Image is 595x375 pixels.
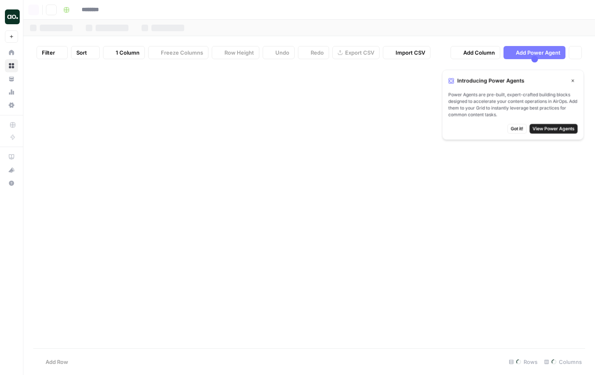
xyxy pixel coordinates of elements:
[5,85,18,99] a: Usage
[5,163,18,177] button: What's new?
[383,46,430,59] button: Import CSV
[116,48,140,57] span: 1 Column
[76,48,87,57] span: Sort
[148,46,208,59] button: Freeze Columns
[345,48,374,57] span: Export CSV
[224,48,254,57] span: Row Height
[511,125,524,132] span: Got it!
[533,125,575,132] span: View Power Agents
[541,355,585,368] div: Columns
[33,355,73,368] button: Add Row
[516,48,561,57] span: Add Power Agent
[5,7,18,27] button: Workspace: Cyris Testing
[71,46,100,59] button: Sort
[451,46,500,59] button: Add Column
[298,46,329,59] button: Redo
[263,46,295,59] button: Undo
[449,76,578,85] div: Introducing Power Agents
[530,124,578,133] button: View Power Agents
[332,46,380,59] button: Export CSV
[506,355,541,368] div: Rows
[449,92,578,118] span: Power Agents are pre-built, expert-crafted building blocks designed to accelerate your content op...
[463,48,495,57] span: Add Column
[311,48,324,57] span: Redo
[37,46,68,59] button: Filter
[42,48,55,57] span: Filter
[5,72,18,85] a: Your Data
[5,99,18,112] a: Settings
[396,48,425,57] span: Import CSV
[503,46,565,59] button: Add Power Agent
[508,124,527,133] button: Got it!
[5,164,18,176] div: What's new?
[212,46,259,59] button: Row Height
[5,9,20,24] img: Cyris Testing Logo
[103,46,145,59] button: 1 Column
[5,177,18,190] button: Help + Support
[46,358,68,366] span: Add Row
[5,59,18,72] a: Browse
[275,48,289,57] span: Undo
[5,150,18,163] a: AirOps Academy
[5,46,18,59] a: Home
[161,48,203,57] span: Freeze Columns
